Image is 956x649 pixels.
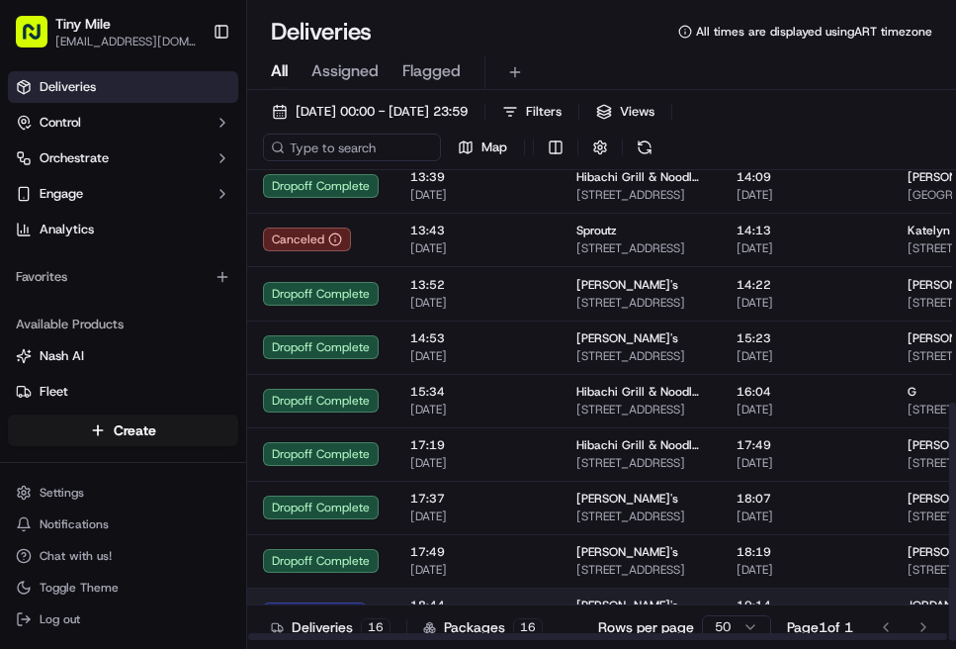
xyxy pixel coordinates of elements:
[576,562,705,578] span: [STREET_ADDRESS]
[40,221,94,238] span: Analytics
[908,223,950,238] span: Katelyn
[737,544,876,560] span: 18:19
[410,491,545,507] span: 17:37
[576,295,705,311] span: [STREET_ADDRESS]
[336,195,360,219] button: Start new chat
[40,548,112,564] span: Chat with us!
[20,289,36,305] div: 📗
[737,348,876,364] span: [DATE]
[402,59,461,83] span: Flagged
[737,598,876,613] span: 19:14
[8,605,238,633] button: Log out
[410,169,545,185] span: 13:39
[187,287,317,307] span: API Documentation
[8,107,238,139] button: Control
[40,516,109,532] span: Notifications
[410,437,545,453] span: 17:19
[737,240,876,256] span: [DATE]
[737,509,876,524] span: [DATE]
[40,383,68,401] span: Fleet
[40,611,80,627] span: Log out
[8,479,238,507] button: Settings
[263,228,351,251] button: Canceled
[40,185,83,203] span: Engage
[263,98,477,126] button: [DATE] 00:00 - [DATE] 23:59
[8,340,238,372] button: Nash AI
[576,330,678,346] span: [PERSON_NAME]'s
[40,114,81,132] span: Control
[263,134,441,161] input: Type to search
[8,214,238,245] a: Analytics
[576,544,678,560] span: [PERSON_NAME]'s
[576,384,705,400] span: Hibachi Grill & Noodle Bar (Brickell)
[296,103,468,121] span: [DATE] 00:00 - [DATE] 23:59
[8,142,238,174] button: Orchestrate
[737,491,876,507] span: 18:07
[12,279,159,315] a: 📗Knowledge Base
[493,98,570,126] button: Filters
[8,376,238,408] button: Fleet
[20,20,59,59] img: Nash
[114,420,156,440] span: Create
[8,71,238,103] a: Deliveries
[576,598,678,613] span: [PERSON_NAME]'s
[576,491,678,507] span: [PERSON_NAME]'s
[423,617,543,637] div: Packages
[40,287,151,307] span: Knowledge Base
[576,402,705,417] span: [STREET_ADDRESS]
[576,437,705,453] span: Hibachi Grill & Noodle Bar (Brickell)
[410,455,545,471] span: [DATE]
[361,618,391,636] div: 16
[481,139,507,156] span: Map
[51,128,356,148] input: Got a question? Start typing here...
[576,240,705,256] span: [STREET_ADDRESS]
[197,335,239,350] span: Pylon
[167,289,183,305] div: 💻
[737,223,876,238] span: 14:13
[8,415,238,446] button: Create
[737,169,876,185] span: 14:09
[737,384,876,400] span: 16:04
[67,189,324,209] div: Start new chat
[40,347,84,365] span: Nash AI
[271,617,391,637] div: Deliveries
[737,295,876,311] span: [DATE]
[620,103,654,121] span: Views
[40,149,109,167] span: Orchestrate
[526,103,562,121] span: Filters
[410,598,545,613] span: 18:44
[513,618,543,636] div: 16
[598,617,694,637] p: Rows per page
[576,348,705,364] span: [STREET_ADDRESS]
[16,383,230,401] a: Fleet
[8,309,238,340] div: Available Products
[8,510,238,538] button: Notifications
[737,187,876,203] span: [DATE]
[908,598,952,613] span: JORDAN
[576,277,678,293] span: [PERSON_NAME]'s
[271,16,372,47] h1: Deliveries
[410,187,545,203] span: [DATE]
[40,78,96,96] span: Deliveries
[587,98,663,126] button: Views
[40,485,84,501] span: Settings
[576,169,705,185] span: Hibachi Grill & Noodle Bar ([GEOGRAPHIC_DATA])
[20,79,360,111] p: Welcome 👋
[271,59,288,83] span: All
[311,59,379,83] span: Assigned
[67,209,250,225] div: We're available if you need us!
[410,348,545,364] span: [DATE]
[631,134,658,161] button: Refresh
[410,277,545,293] span: 13:52
[8,542,238,570] button: Chat with us!
[55,34,197,49] button: [EMAIL_ADDRESS][DOMAIN_NAME]
[737,562,876,578] span: [DATE]
[737,330,876,346] span: 15:23
[55,14,111,34] button: Tiny Mile
[410,295,545,311] span: [DATE]
[8,8,205,55] button: Tiny Mile[EMAIL_ADDRESS][DOMAIN_NAME]
[737,455,876,471] span: [DATE]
